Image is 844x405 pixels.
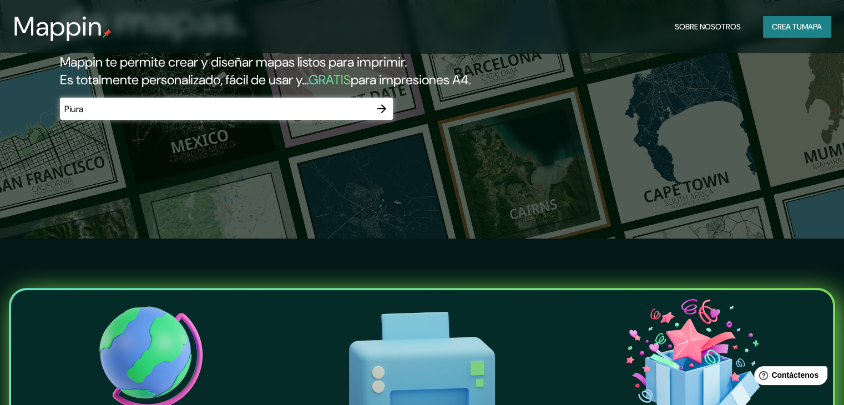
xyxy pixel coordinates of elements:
[675,22,741,32] font: Sobre nosotros
[802,22,822,32] font: mapa
[60,71,309,88] font: Es totalmente personalizado, fácil de usar y...
[60,53,407,70] font: Mappin te permite crear y diseñar mapas listos para imprimir.
[763,16,831,37] button: Crea tumapa
[13,9,103,44] font: Mappin
[60,103,371,115] input: Elige tu lugar favorito
[309,71,351,88] font: GRATIS
[351,71,471,88] font: para impresiones A4.
[670,16,745,37] button: Sobre nosotros
[103,29,112,38] img: pin de mapeo
[772,22,802,32] font: Crea tu
[745,362,832,393] iframe: Lanzador de widgets de ayuda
